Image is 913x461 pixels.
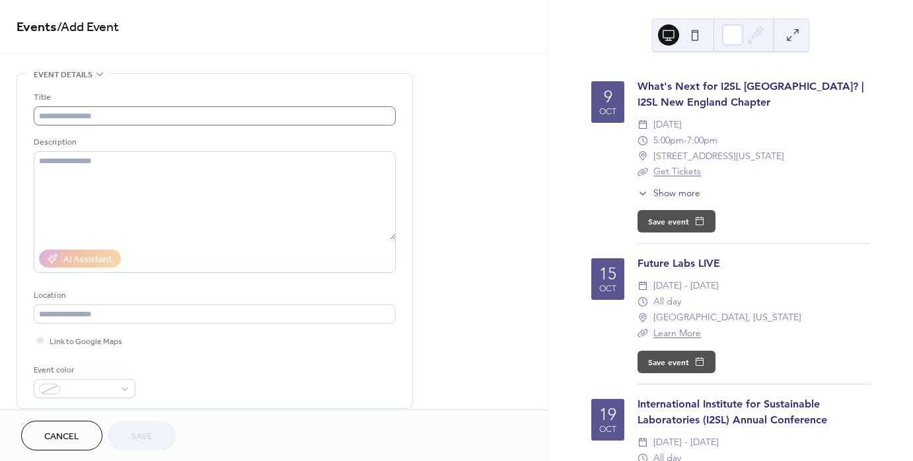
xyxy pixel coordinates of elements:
[653,165,701,177] a: Get Tickets
[638,149,648,164] div: ​
[599,425,616,434] div: Oct
[638,257,720,269] a: Future Labs LIVE
[21,421,102,450] button: Cancel
[599,285,616,293] div: Oct
[34,135,393,149] div: Description
[638,80,864,108] a: What's Next for I2SL [GEOGRAPHIC_DATA]? | I2SL New England Chapter
[653,186,700,200] span: Show more
[638,310,648,326] div: ​
[44,430,79,444] span: Cancel
[638,186,648,200] div: ​
[604,89,612,105] div: 9
[653,117,682,133] span: [DATE]
[638,186,700,200] button: ​Show more
[599,266,616,282] div: 15
[638,164,648,180] div: ​
[653,294,681,310] span: All day
[34,90,393,104] div: Title
[653,133,684,149] span: 5:00pm
[50,335,122,349] span: Link to Google Maps
[599,108,616,116] div: Oct
[34,68,92,82] span: Event details
[638,351,715,373] button: Save event
[638,210,715,232] button: Save event
[638,117,648,133] div: ​
[653,149,784,164] span: [STREET_ADDRESS][US_STATE]
[638,294,648,310] div: ​
[653,278,719,294] span: [DATE] - [DATE]
[34,363,133,377] div: Event color
[638,435,648,450] div: ​
[653,327,701,339] a: Learn More
[638,326,648,341] div: ​
[34,289,393,302] div: Location
[653,435,719,450] span: [DATE] - [DATE]
[57,15,119,40] span: / Add Event
[599,406,616,423] div: 19
[653,310,801,326] span: [GEOGRAPHIC_DATA], [US_STATE]
[687,133,717,149] span: 7:00pm
[638,278,648,294] div: ​
[638,398,827,426] a: International Institute for Sustainable Laboratories (I2SL) Annual Conference
[684,133,687,149] span: -
[638,133,648,149] div: ​
[17,15,57,40] a: Events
